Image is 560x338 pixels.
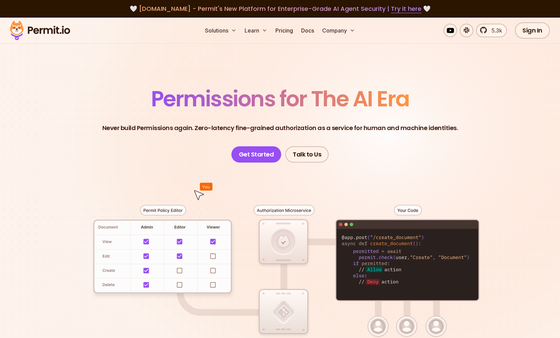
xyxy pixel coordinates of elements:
a: Pricing [273,24,296,37]
button: Learn [242,24,270,37]
a: Sign In [515,22,550,39]
button: Company [319,24,358,37]
p: Never build Permissions again. Zero-latency fine-grained authorization as a service for human and... [102,123,458,133]
img: Permit logo [7,19,73,42]
a: 5.3k [476,24,507,37]
button: Solutions [202,24,239,37]
span: [DOMAIN_NAME] - Permit's New Platform for Enterprise-Grade AI Agent Security | [139,4,421,13]
span: 5.3k [488,26,502,35]
a: Talk to Us [285,146,329,163]
span: Permissions for The AI Era [151,84,409,114]
a: Try it here [391,4,421,13]
a: Docs [298,24,317,37]
a: Get Started [231,146,282,163]
div: 🤍 🤍 [16,4,544,14]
